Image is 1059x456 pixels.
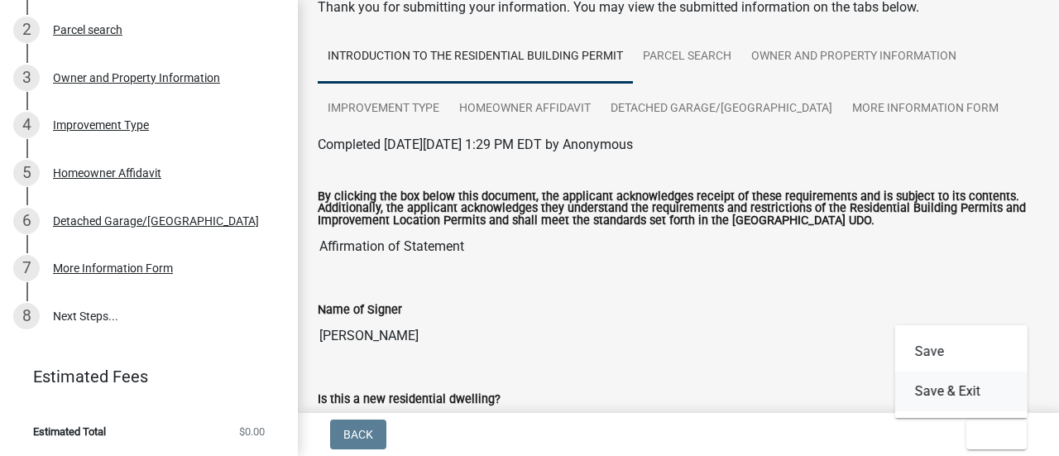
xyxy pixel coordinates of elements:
div: Parcel search [53,24,122,36]
div: Detached Garage/[GEOGRAPHIC_DATA] [53,215,259,227]
div: 2 [13,17,40,43]
div: 4 [13,112,40,138]
a: Homeowner Affidavit [449,83,601,136]
label: Is this a new residential dwelling? [318,394,501,406]
div: Improvement Type [53,119,149,131]
label: By clicking the box below this document, the applicant acknowledges receipt of these requirements... [318,191,1039,227]
a: More Information Form [842,83,1009,136]
div: 6 [13,208,40,234]
button: Back [330,420,386,449]
a: Owner and Property Information [741,31,966,84]
a: Estimated Fees [13,360,271,393]
button: Exit [966,420,1027,449]
div: 8 [13,303,40,329]
button: Save & Exit [895,372,1028,411]
span: Estimated Total [33,426,106,437]
a: Introduction to the Residential Building Permit [318,31,633,84]
span: Exit [980,428,1004,441]
div: More Information Form [53,262,173,274]
div: Exit [895,325,1028,418]
span: Back [343,428,373,441]
a: Detached Garage/[GEOGRAPHIC_DATA] [601,83,842,136]
a: Improvement Type [318,83,449,136]
button: Save [895,332,1028,372]
span: Completed [DATE][DATE] 1:29 PM EDT by Anonymous [318,137,633,152]
label: Name of Signer [318,305,402,316]
div: Homeowner Affidavit [53,167,161,179]
div: Owner and Property Information [53,72,220,84]
a: Parcel search [633,31,741,84]
span: $0.00 [239,426,265,437]
div: 5 [13,160,40,186]
div: 7 [13,255,40,281]
div: 3 [13,65,40,91]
